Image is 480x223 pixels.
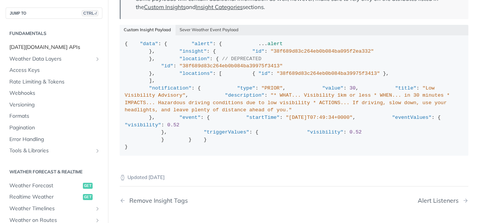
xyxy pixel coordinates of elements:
a: Insight Categories [196,3,243,11]
span: "* WHAT... Visibility 1km or less * WHEN... in 30 minutes * IMPACTS... Hazardous driving conditio... [125,93,453,113]
a: Webhooks [6,88,102,99]
span: "id" [161,63,173,69]
a: Access Keys [6,65,102,76]
span: "data" [140,41,158,47]
a: Formats [6,111,102,122]
span: Weather Timelines [9,205,93,212]
span: 0.52 [349,129,361,135]
span: "eventValues" [392,115,432,120]
span: "38f689d83c264eb0b084ba39975f3413" [179,63,282,69]
span: "locations" [179,71,213,76]
a: Realtime Weatherget [6,191,102,203]
span: get [83,194,93,200]
span: "visibility" [125,122,161,128]
span: Versioning [9,101,100,109]
nav: Pagination Controls [120,190,468,212]
span: "id" [258,71,270,76]
span: "description" [225,93,264,98]
button: Show subpages for Tools & Libraries [94,148,100,154]
span: Weather Data Layers [9,55,93,63]
span: [DATE][DOMAIN_NAME] APIs [9,44,100,51]
button: Show subpages for Weather Timelines [94,206,100,212]
a: Rate Limiting & Tokens [6,76,102,88]
button: Show subpages for Weather Data Layers [94,56,100,62]
a: Tools & LibrariesShow subpages for Tools & Libraries [6,145,102,156]
h2: Fundamentals [6,30,102,37]
span: Rate Limiting & Tokens [9,78,100,86]
span: "id" [252,49,264,54]
div: { : { : { }, : { : }, : { : }, : [ { : }, ], : { : , : , : , : }, : { : , : { : }, : { : } } } } [125,40,463,150]
a: Previous Page: Remove Insight Tags [120,197,269,204]
span: "insight" [179,49,207,54]
span: "[DATE]T07:49:34+0000" [286,115,352,120]
span: ... [258,41,267,47]
a: Weather Data LayersShow subpages for Weather Data Layers [6,53,102,65]
span: "PRIOR" [261,85,283,91]
p: Updated [DATE] [120,174,468,181]
span: Formats [9,112,100,120]
a: Pagination [6,122,102,133]
span: alert [267,41,283,47]
span: 30 [349,85,355,91]
span: Access Keys [9,67,100,74]
a: Next Page: Alert Listeners [418,197,468,204]
a: Weather Forecastget [6,180,102,191]
span: "visibility" [307,129,343,135]
a: [DATE][DOMAIN_NAME] APIs [6,42,102,53]
span: "triggerValues" [204,129,249,135]
span: "38f689d83c264eb0b084ba39975f3413" [277,71,380,76]
span: Tools & Libraries [9,147,93,155]
span: // DEPRECATED [222,56,261,62]
span: Pagination [9,124,100,132]
a: Custom Insights [144,3,186,11]
span: "alert" [192,41,213,47]
span: 0.52 [167,122,179,128]
span: "title" [395,85,417,91]
span: "location" [179,56,210,62]
button: JUMP TOCTRL-/ [6,8,102,19]
span: "type" [237,85,255,91]
h2: Weather Forecast & realtime [6,168,102,175]
span: "value" [322,85,343,91]
div: Alert Listeners [418,197,462,204]
span: Realtime Weather [9,193,81,201]
span: "startTime" [246,115,280,120]
span: Error Handling [9,136,100,143]
a: Error Handling [6,134,102,145]
span: Weather Forecast [9,182,81,190]
div: Remove Insight Tags [126,197,188,204]
a: Weather TimelinesShow subpages for Weather Timelines [6,203,102,214]
a: Versioning [6,99,102,111]
span: "notification" [149,85,191,91]
button: Sever Weather Event Payload [175,25,243,35]
span: get [83,183,93,189]
span: "event" [179,115,201,120]
span: Webhooks [9,90,100,97]
span: "38f689d83c264eb0b084ba095f2ea332" [270,49,373,54]
span: CTRL-/ [82,10,98,16]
